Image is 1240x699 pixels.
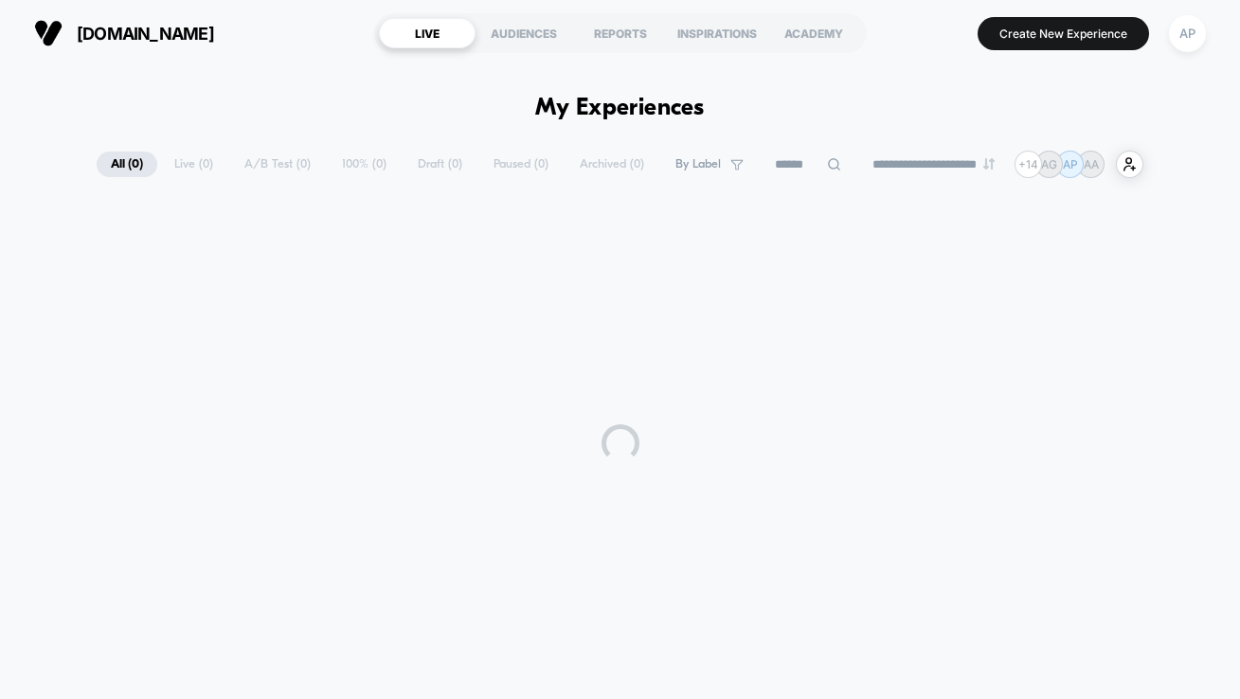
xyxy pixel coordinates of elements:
[535,95,705,122] h1: My Experiences
[1063,157,1078,171] p: AP
[379,18,476,48] div: LIVE
[1015,151,1042,178] div: + 14
[97,152,157,177] span: All ( 0 )
[669,18,765,48] div: INSPIRATIONS
[983,158,995,170] img: end
[675,157,721,171] span: By Label
[765,18,862,48] div: ACADEMY
[77,24,214,44] span: [DOMAIN_NAME]
[1169,15,1206,52] div: AP
[1084,157,1099,171] p: AA
[978,17,1149,50] button: Create New Experience
[572,18,669,48] div: REPORTS
[1041,157,1057,171] p: AG
[34,19,63,47] img: Visually logo
[476,18,572,48] div: AUDIENCES
[1163,14,1212,53] button: AP
[28,18,220,48] button: [DOMAIN_NAME]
